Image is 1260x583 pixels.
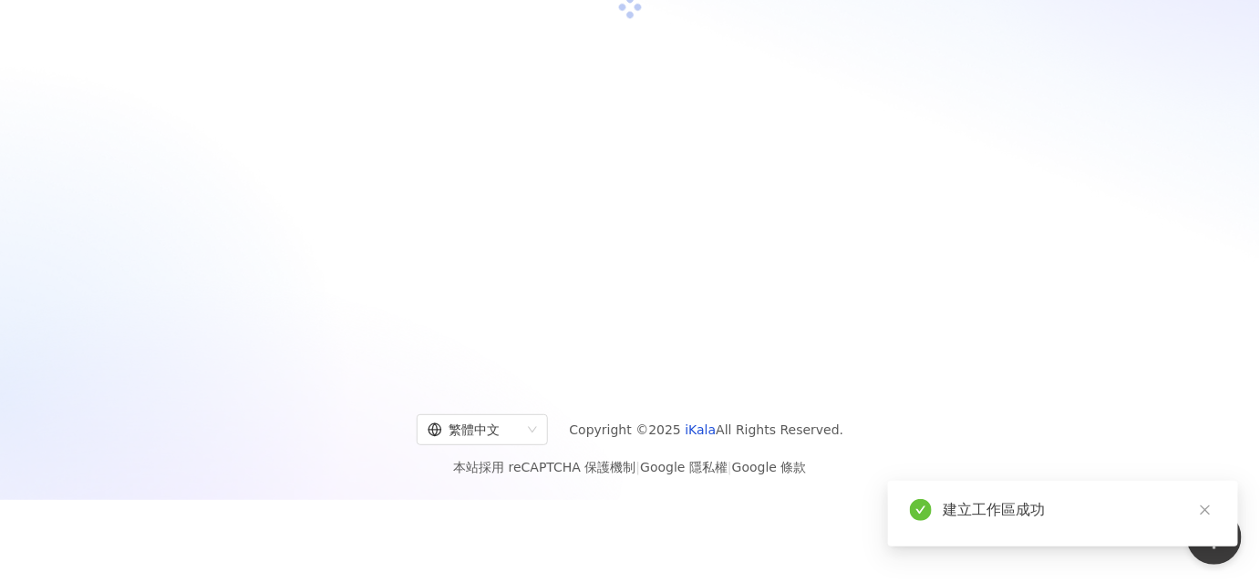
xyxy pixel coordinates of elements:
a: Google 條款 [732,460,807,474]
span: Copyright © 2025 All Rights Reserved. [570,419,844,441]
span: | [728,460,732,474]
a: iKala [686,422,717,437]
span: | [636,460,641,474]
div: 繁體中文 [428,415,521,444]
span: close [1199,504,1212,516]
span: 本站採用 reCAPTCHA 保護機制 [453,456,806,478]
div: 建立工作區成功 [943,499,1216,521]
span: check-circle [910,499,932,521]
a: Google 隱私權 [640,460,728,474]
